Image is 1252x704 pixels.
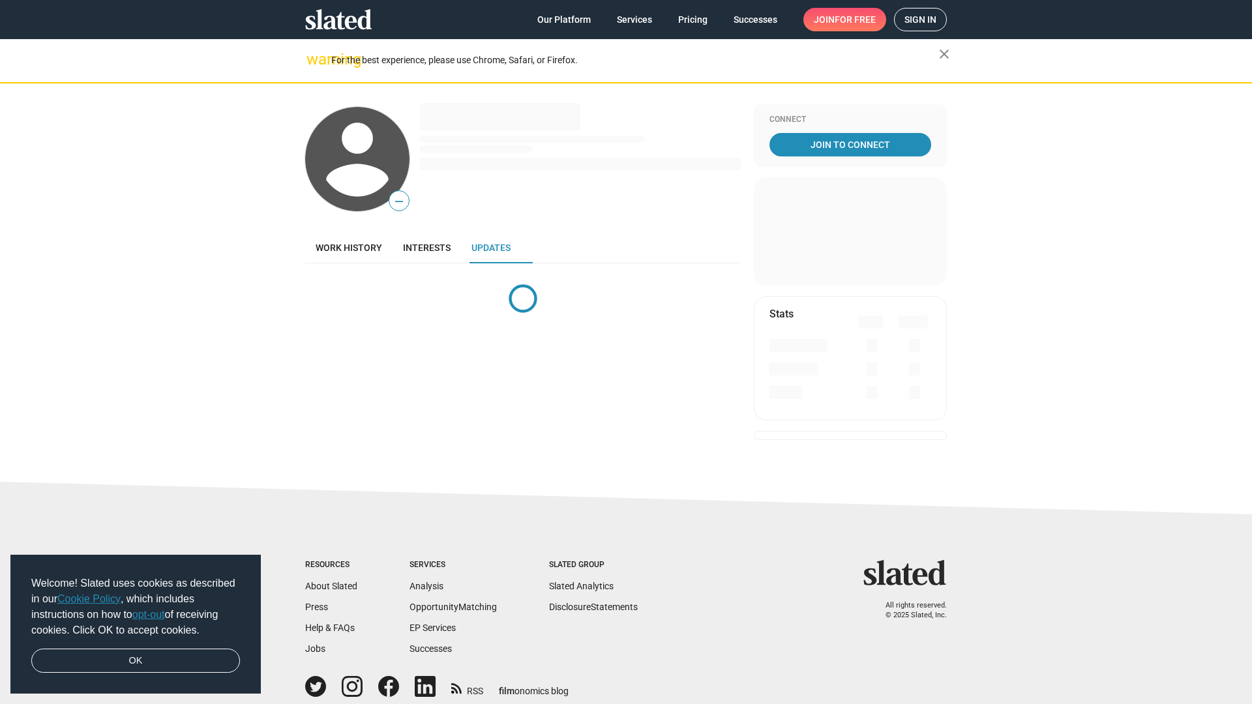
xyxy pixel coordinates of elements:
span: — [389,193,409,210]
a: Joinfor free [803,8,886,31]
a: Help & FAQs [305,623,355,633]
a: About Slated [305,581,357,591]
span: Interests [403,242,451,253]
mat-card-title: Stats [769,307,794,321]
div: Slated Group [549,560,638,570]
mat-icon: close [936,46,952,62]
div: cookieconsent [10,555,261,694]
a: Press [305,602,328,612]
span: Updates [471,242,511,253]
p: All rights reserved. © 2025 Slated, Inc. [872,601,947,620]
a: Sign in [894,8,947,31]
span: for free [835,8,876,31]
a: dismiss cookie message [31,649,240,673]
a: Updates [461,232,521,263]
a: Slated Analytics [549,581,614,591]
span: Join To Connect [772,133,929,156]
a: DisclosureStatements [549,602,638,612]
span: Sign in [904,8,936,31]
a: Pricing [668,8,718,31]
div: Services [410,560,497,570]
a: Analysis [410,581,443,591]
span: Join [814,8,876,31]
a: Join To Connect [769,133,931,156]
a: filmonomics blog [499,675,569,697]
a: opt-out [132,609,165,620]
span: Welcome! Slated uses cookies as described in our , which includes instructions on how to of recei... [31,576,240,638]
a: Cookie Policy [57,593,121,604]
div: For the best experience, please use Chrome, Safari, or Firefox. [331,51,939,69]
a: OpportunityMatching [410,602,497,612]
span: Services [617,8,652,31]
a: Successes [723,8,788,31]
a: Our Platform [527,8,601,31]
a: Work history [305,232,393,263]
span: Pricing [678,8,708,31]
span: Successes [734,8,777,31]
a: Services [606,8,663,31]
a: Jobs [305,643,325,654]
mat-icon: warning [306,51,322,67]
a: EP Services [410,623,456,633]
span: Work history [316,242,382,253]
span: film [499,686,514,696]
a: Successes [410,643,452,654]
a: RSS [451,677,483,697]
div: Resources [305,560,357,570]
div: Connect [769,115,931,125]
span: Our Platform [537,8,591,31]
a: Interests [393,232,461,263]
